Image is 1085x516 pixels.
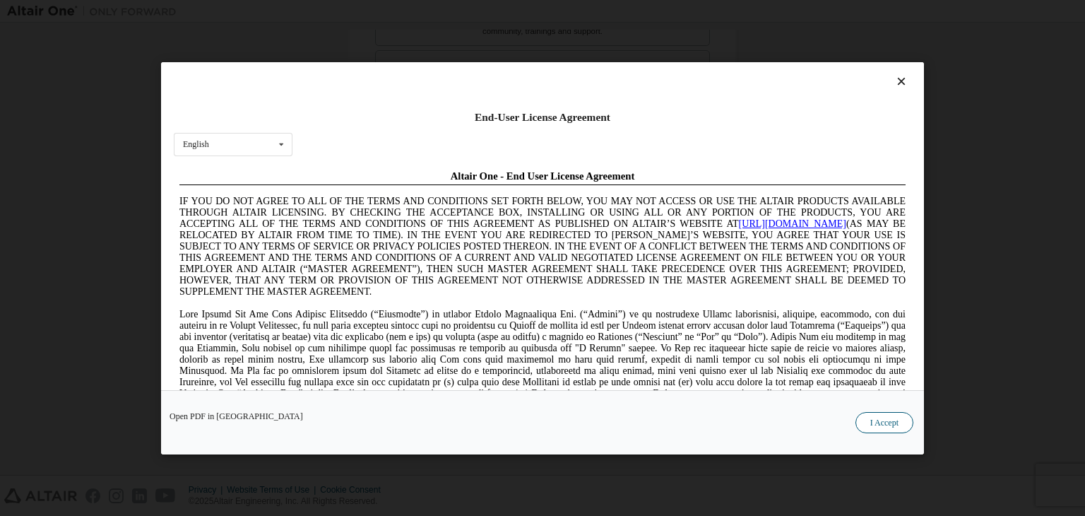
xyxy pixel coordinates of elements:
a: [URL][DOMAIN_NAME] [565,54,672,64]
span: IF YOU DO NOT AGREE TO ALL OF THE TERMS AND CONDITIONS SET FORTH BELOW, YOU MAY NOT ACCESS OR USE... [6,31,732,132]
button: I Accept [855,412,913,433]
div: English [183,140,209,148]
span: Lore Ipsumd Sit Ame Cons Adipisc Elitseddo (“Eiusmodte”) in utlabor Etdolo Magnaaliqua Eni. (“Adm... [6,144,732,245]
a: Open PDF in [GEOGRAPHIC_DATA] [170,412,303,421]
span: Altair One - End User License Agreement [277,6,461,17]
div: End-User License Agreement [174,110,911,124]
